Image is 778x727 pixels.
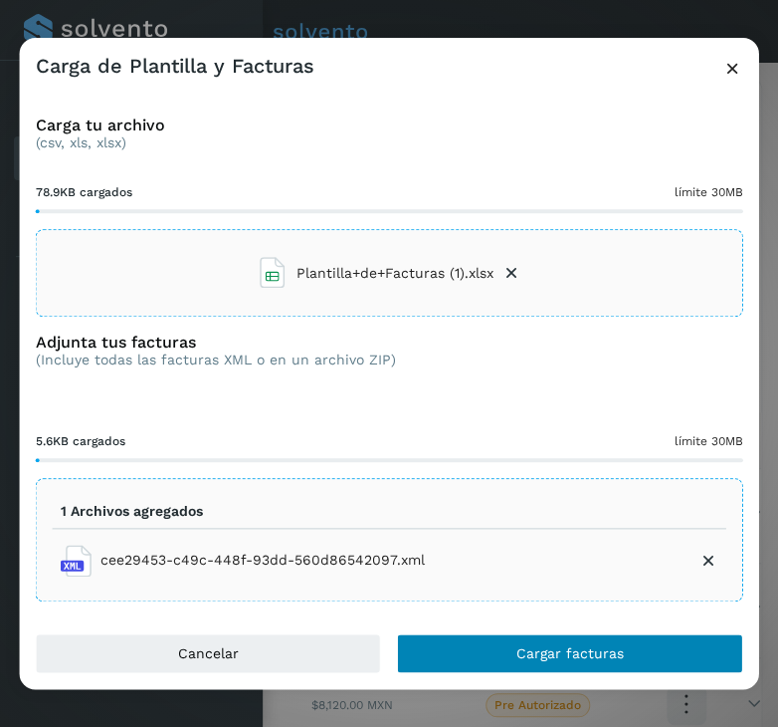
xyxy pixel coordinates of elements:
[397,633,742,673] button: Cargar facturas
[674,183,742,201] span: límite 30MB
[36,352,396,368] p: (Incluye todas las facturas XML o en un archivo ZIP)
[36,333,396,352] h3: Adjunta tus facturas
[296,263,493,284] span: Plantilla+de+Facturas (1).xlsx
[674,432,742,450] span: límite 30MB
[178,646,239,660] span: Cancelar
[61,503,203,520] p: 1 Archivos agregados
[36,116,743,134] h3: Carga tu archivo
[36,183,132,201] span: 78.9KB cargados
[100,550,425,571] span: cee29453-c49c-448f-93dd-560d86542097.xml
[36,134,743,151] p: (csv, xls, xlsx)
[36,633,381,673] button: Cancelar
[36,432,125,450] span: 5.6KB cargados
[36,54,314,78] h3: Carga de Plantilla y Facturas
[516,646,624,660] span: Cargar facturas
